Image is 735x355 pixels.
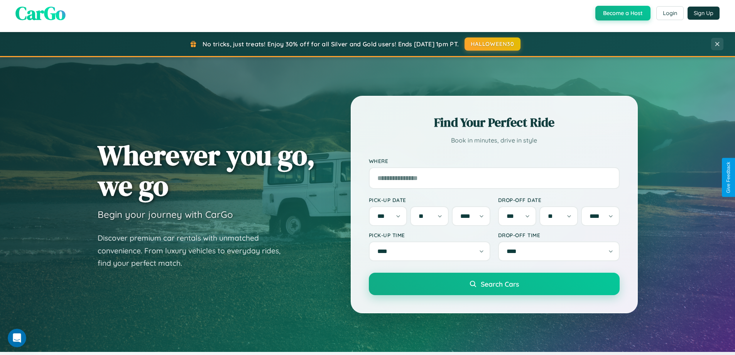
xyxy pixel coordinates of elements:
div: Give Feedback [726,162,731,193]
label: Pick-up Time [369,232,490,238]
button: Become a Host [595,6,651,20]
label: Drop-off Time [498,232,620,238]
button: Sign Up [688,7,720,20]
p: Book in minutes, drive in style [369,135,620,146]
h2: Find Your Perfect Ride [369,114,620,131]
button: HALLOWEEN30 [465,37,520,51]
button: Search Cars [369,273,620,295]
label: Drop-off Date [498,197,620,203]
label: Where [369,158,620,164]
span: CarGo [15,0,66,26]
h1: Wherever you go, we go [98,140,315,201]
h3: Begin your journey with CarGo [98,209,233,220]
p: Discover premium car rentals with unmatched convenience. From luxury vehicles to everyday rides, ... [98,232,291,270]
label: Pick-up Date [369,197,490,203]
span: No tricks, just treats! Enjoy 30% off for all Silver and Gold users! Ends [DATE] 1pm PT. [203,40,459,48]
iframe: Intercom live chat [8,329,26,347]
button: Login [656,6,684,20]
span: Search Cars [481,280,519,288]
